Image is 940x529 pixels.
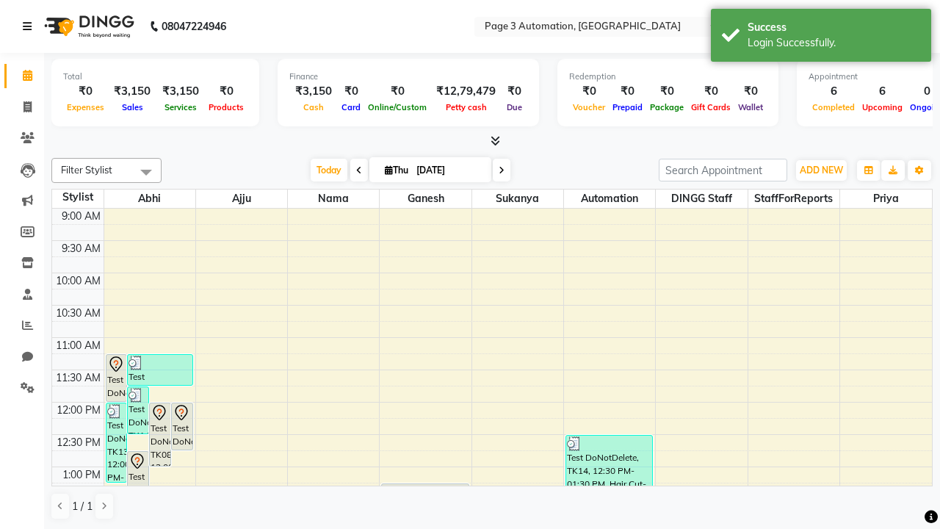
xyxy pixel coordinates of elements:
[687,83,734,100] div: ₹0
[63,71,247,83] div: Total
[63,102,108,112] span: Expenses
[338,83,364,100] div: ₹0
[289,83,338,100] div: ₹3,150
[300,102,328,112] span: Cash
[59,467,104,483] div: 1:00 PM
[63,83,108,100] div: ₹0
[609,83,646,100] div: ₹0
[380,190,471,208] span: Ganesh
[809,83,858,100] div: 6
[118,102,147,112] span: Sales
[442,102,491,112] span: Petty cash
[205,83,247,100] div: ₹0
[108,83,156,100] div: ₹3,150
[748,35,920,51] div: Login Successfully.
[128,355,192,385] div: Test DoNotDelete, TK12, 11:15 AM-11:45 AM, Hair Cut By Expert-Men
[364,102,430,112] span: Online/Custom
[569,102,609,112] span: Voucher
[72,499,93,514] span: 1 / 1
[205,102,247,112] span: Products
[734,83,767,100] div: ₹0
[796,160,847,181] button: ADD NEW
[566,436,652,498] div: Test DoNotDelete, TK14, 12:30 PM-01:30 PM, Hair Cut-Women
[381,165,412,176] span: Thu
[311,159,347,181] span: Today
[288,190,379,208] span: Nama
[646,102,687,112] span: Package
[128,387,148,433] div: Test DoNotDelete, TK14, 11:45 AM-12:30 PM, Hair Cut-Men
[809,102,858,112] span: Completed
[161,102,200,112] span: Services
[104,190,195,208] span: Abhi
[858,102,906,112] span: Upcoming
[748,20,920,35] div: Success
[128,452,148,514] div: Test DoNotDelete, TK07, 12:45 PM-01:45 PM, Hair Cut-Women
[59,209,104,224] div: 9:00 AM
[569,71,767,83] div: Redemption
[53,338,104,353] div: 11:00 AM
[52,190,104,205] div: Stylist
[106,403,127,482] div: Test DoNotDelete, TK13, 12:00 PM-01:15 PM, Hair Cut-Men,Hair Cut By Expert-Men
[646,83,687,100] div: ₹0
[53,306,104,321] div: 10:30 AM
[609,102,646,112] span: Prepaid
[502,83,527,100] div: ₹0
[412,159,485,181] input: 2025-09-04
[54,403,104,418] div: 12:00 PM
[472,190,563,208] span: Sukanya
[687,102,734,112] span: Gift Cards
[656,190,747,208] span: DINGG Staff
[734,102,767,112] span: Wallet
[162,6,226,47] b: 08047224946
[53,273,104,289] div: 10:00 AM
[289,71,527,83] div: Finance
[840,190,932,208] span: Priya
[54,435,104,450] div: 12:30 PM
[61,164,112,176] span: Filter Stylist
[172,403,192,450] div: Test DoNotDelete, TK06, 12:00 PM-12:45 PM, Hair Cut-Men
[53,370,104,386] div: 11:30 AM
[748,190,839,208] span: StaffForReports
[196,190,287,208] span: Ajju
[800,165,843,176] span: ADD NEW
[150,403,170,466] div: Test DoNotDelete, TK08, 12:00 PM-01:00 PM, Hair Cut-Women
[564,190,655,208] span: Automation
[858,83,906,100] div: 6
[430,83,502,100] div: ₹12,79,479
[503,102,526,112] span: Due
[569,83,609,100] div: ₹0
[37,6,138,47] img: logo
[338,102,364,112] span: Card
[659,159,787,181] input: Search Appointment
[59,241,104,256] div: 9:30 AM
[364,83,430,100] div: ₹0
[106,355,127,401] div: Test DoNotDelete, TK09, 11:15 AM-12:00 PM, Hair Cut-Men
[156,83,205,100] div: ₹3,150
